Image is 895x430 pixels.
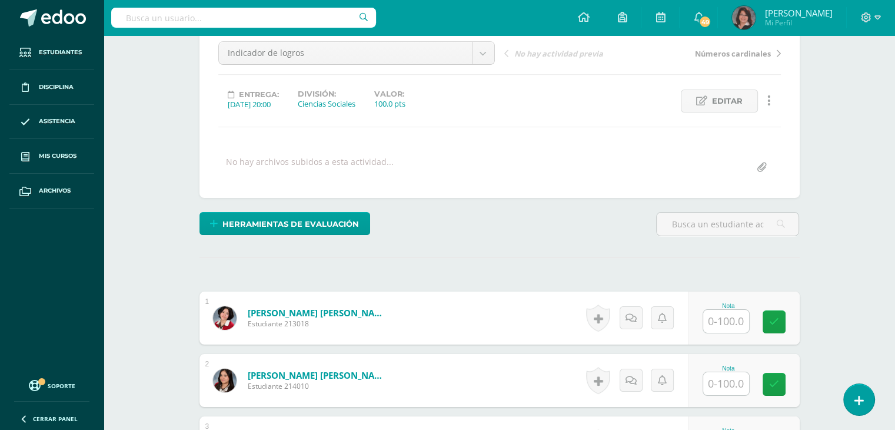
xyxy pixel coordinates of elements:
span: Cerrar panel [33,415,78,423]
span: Soporte [48,382,75,390]
div: Ciencias Sociales [298,98,355,109]
span: Entrega: [239,90,279,99]
span: No hay actividad previa [514,48,603,59]
img: a4bb9d359e5d5e4554d6bc0912f995f6.png [732,6,756,29]
span: Mis cursos [39,151,76,161]
span: Asistencia [39,117,75,126]
span: [PERSON_NAME] [764,7,832,19]
span: 49 [698,15,711,28]
div: Nota [703,365,754,372]
img: 7a381fc8207fe54640de10d3eba2c407.png [213,306,237,330]
span: Disciplina [39,82,74,92]
div: [DATE] 20:00 [228,99,279,110]
div: Nota [703,303,754,309]
span: Editar [712,90,743,112]
a: Herramientas de evaluación [199,212,370,235]
input: Busca un usuario... [111,8,376,28]
input: 0-100.0 [703,310,749,333]
a: Mis cursos [9,139,94,174]
span: Indicador de logros [228,42,463,64]
span: Estudiante 214010 [248,381,389,391]
a: Asistencia [9,105,94,140]
div: 100.0 pts [374,98,405,109]
div: No hay archivos subidos a esta actividad... [226,156,394,179]
a: Soporte [14,377,89,393]
a: Archivos [9,174,94,209]
label: Valor: [374,90,405,98]
label: División: [298,90,355,98]
a: [PERSON_NAME] [PERSON_NAME] [248,369,389,381]
span: Estudiantes [39,48,82,57]
span: Archivos [39,186,71,196]
a: Estudiantes [9,35,94,70]
img: 183aee3bf9892424b4c2b8c12e82eb1a.png [213,369,237,392]
span: Números cardinales [695,48,771,59]
a: Disciplina [9,70,94,105]
a: [PERSON_NAME] [PERSON_NAME] [248,307,389,319]
input: 0-100.0 [703,372,749,395]
input: Busca un estudiante aquí... [657,213,798,236]
span: Herramientas de evaluación [222,213,359,235]
span: Estudiante 213018 [248,319,389,329]
span: Mi Perfil [764,18,832,28]
a: Números cardinales [643,47,781,59]
a: Indicador de logros [219,42,494,64]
